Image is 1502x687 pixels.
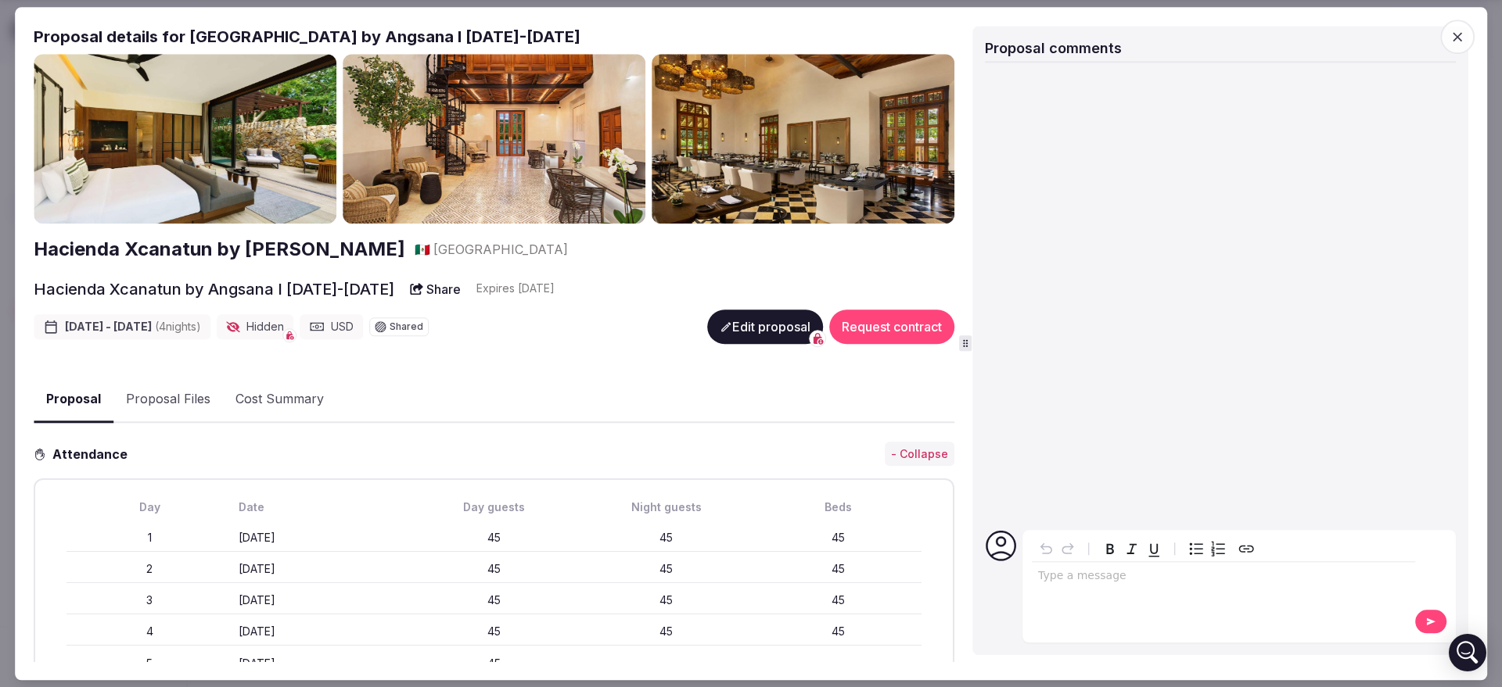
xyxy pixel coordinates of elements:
[584,499,749,515] div: Night guests
[343,54,645,224] img: Gallery photo 2
[707,310,823,344] button: Edit proposal
[66,624,232,639] div: 4
[411,499,577,515] div: Day guests
[652,54,954,224] img: Gallery photo 3
[885,442,954,467] button: - Collapse
[411,561,577,577] div: 45
[239,499,404,515] div: Date
[829,310,954,344] button: Request contract
[34,26,954,48] h2: Proposal details for [GEOGRAPHIC_DATA] by Angsana I [DATE]-[DATE]
[985,40,1122,56] span: Proposal comments
[415,242,430,257] span: 🇲🇽
[1143,538,1165,560] button: Underline
[66,530,232,546] div: 1
[113,377,223,423] button: Proposal Files
[411,530,577,546] div: 45
[411,656,577,671] div: 45
[756,592,922,608] div: 45
[415,241,430,258] button: 🇲🇽
[239,530,404,546] div: [DATE]
[239,592,404,608] div: [DATE]
[584,592,749,608] div: 45
[1207,538,1229,560] button: Numbered list
[239,561,404,577] div: [DATE]
[390,322,423,331] span: Shared
[66,499,232,515] div: Day
[476,281,555,296] div: Expire s [DATE]
[1185,538,1207,560] button: Bulleted list
[756,499,922,515] div: Beds
[34,377,113,423] button: Proposal
[584,624,749,639] div: 45
[756,530,922,546] div: 45
[239,624,404,639] div: [DATE]
[66,561,232,577] div: 2
[65,319,201,335] span: [DATE] - [DATE]
[223,377,336,423] button: Cost Summary
[155,320,201,333] span: ( 4 night s )
[66,656,232,671] div: 5
[217,314,293,339] div: Hidden
[1235,538,1257,560] button: Create link
[1032,562,1415,593] div: editable markdown
[300,314,363,339] div: USD
[584,530,749,546] div: 45
[756,561,922,577] div: 45
[239,656,404,671] div: [DATE]
[66,592,232,608] div: 3
[401,275,470,303] button: Share
[34,278,394,300] h2: Hacienda Xcanatun by Angsana I [DATE]-[DATE]
[756,624,922,639] div: 45
[433,241,568,258] span: [GEOGRAPHIC_DATA]
[34,236,405,263] a: Hacienda Xcanatun by [PERSON_NAME]
[584,561,749,577] div: 45
[1185,538,1229,560] div: toggle group
[34,54,336,224] img: Gallery photo 1
[411,624,577,639] div: 45
[1121,538,1143,560] button: Italic
[411,592,577,608] div: 45
[1099,538,1121,560] button: Bold
[46,445,140,463] h3: Attendance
